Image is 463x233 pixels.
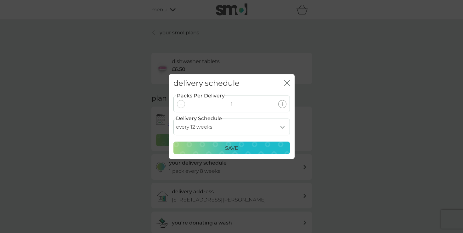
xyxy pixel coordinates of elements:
h2: delivery schedule [173,79,240,88]
button: Save [173,142,290,154]
button: close [284,80,290,87]
p: Save [225,144,238,152]
label: Packs Per Delivery [176,92,225,100]
label: Delivery Schedule [176,114,222,123]
p: 1 [231,100,233,108]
